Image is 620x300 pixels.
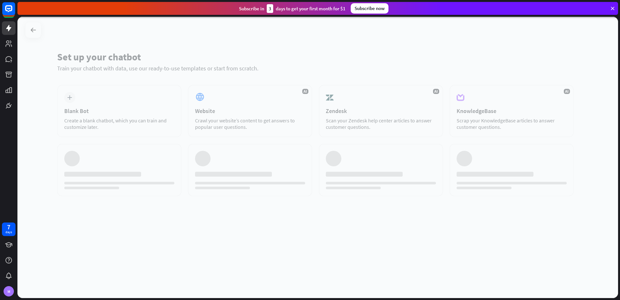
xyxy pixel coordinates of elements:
[267,4,273,13] div: 3
[7,224,10,230] div: 7
[2,222,15,236] a: 7 days
[239,4,346,13] div: Subscribe in days to get your first month for $1
[5,230,12,234] div: days
[4,286,14,296] div: M
[351,3,388,14] div: Subscribe now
